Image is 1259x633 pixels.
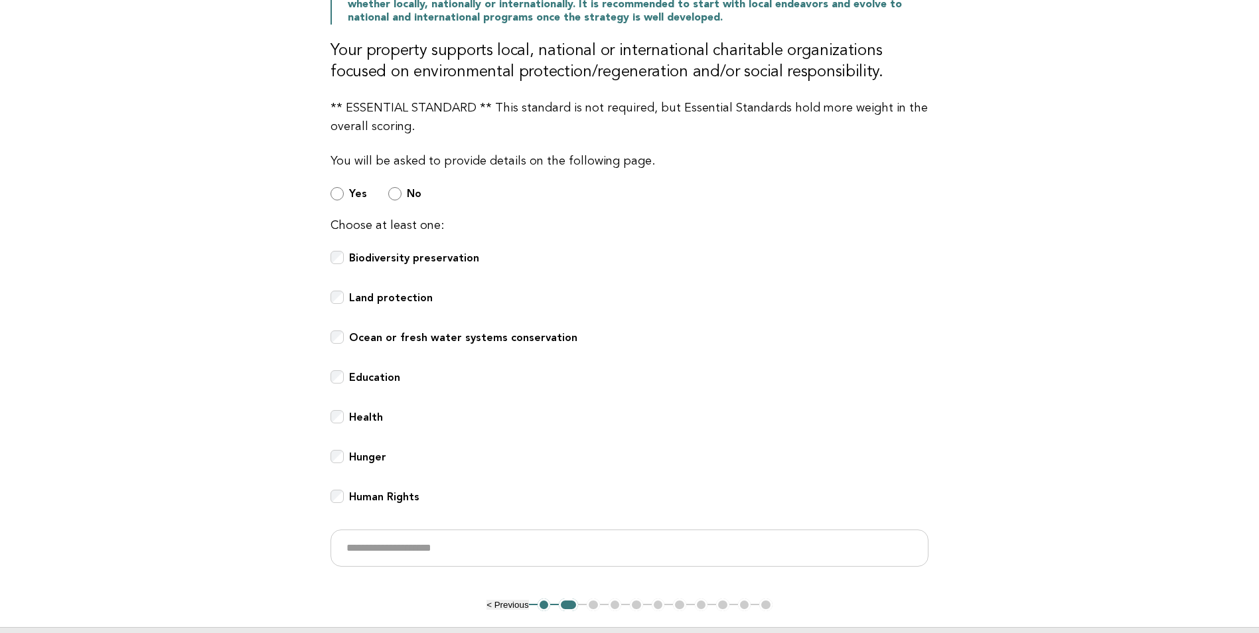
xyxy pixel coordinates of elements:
[331,40,928,83] h3: Your property supports local, national or international charitable organizations focused on envir...
[349,187,367,200] b: Yes
[349,251,479,264] b: Biodiversity preservation
[349,451,386,463] b: Hunger
[331,216,928,235] p: Choose at least one:
[349,371,400,384] b: Education
[349,490,419,503] b: Human Rights
[349,411,383,423] b: Health
[331,99,928,136] p: ** ESSENTIAL STANDARD ** This standard is not required, but Essential Standards hold more weight ...
[486,600,528,610] button: < Previous
[349,291,433,304] b: Land protection
[407,187,421,200] b: No
[538,598,551,612] button: 1
[559,598,578,612] button: 2
[331,152,928,171] p: You will be asked to provide details on the following page.
[349,331,577,344] b: Ocean or fresh water systems conservation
